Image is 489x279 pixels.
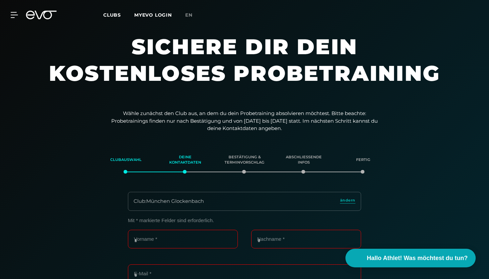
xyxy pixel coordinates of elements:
[128,217,361,223] p: Mit * markierte Felder sind erforderlich.
[134,12,172,18] a: MYEVO LOGIN
[367,254,468,263] span: Hallo Athlet! Was möchtest du tun?
[45,33,444,100] h1: Sichere dir dein kostenloses Probetraining
[345,249,476,267] button: Hallo Athlet! Was möchtest du tun?
[340,198,355,205] a: ändern
[134,198,204,205] div: Club : München Glockenbach
[164,151,207,169] div: Deine Kontaktdaten
[111,110,378,132] p: Wähle zunächst den Club aus, an dem du dein Probetraining absolvieren möchtest. Bitte beachte: Pr...
[103,12,121,18] span: Clubs
[223,151,266,169] div: Bestätigung & Terminvorschlag
[342,151,384,169] div: Fertig
[185,12,193,18] span: en
[105,151,147,169] div: Clubauswahl
[282,151,325,169] div: Abschließende Infos
[340,198,355,203] span: ändern
[185,11,201,19] a: en
[103,12,134,18] a: Clubs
